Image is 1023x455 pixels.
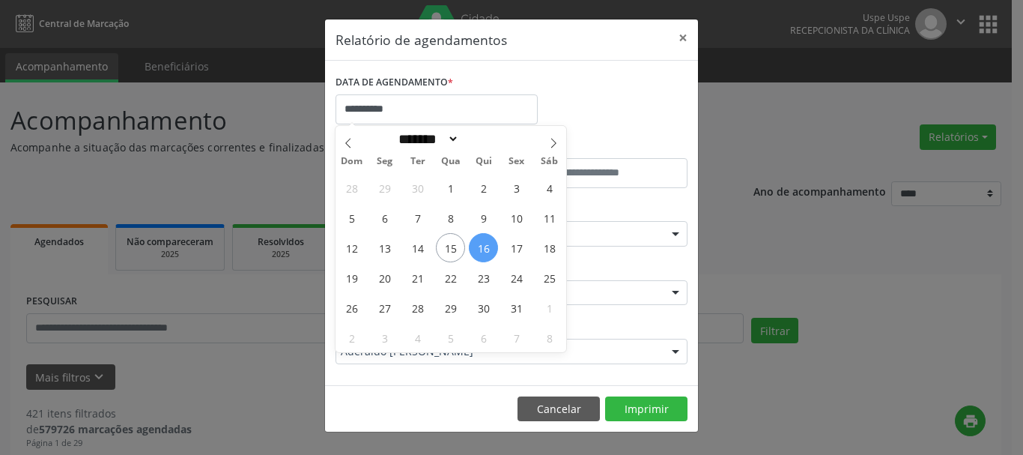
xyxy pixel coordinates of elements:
span: Outubro 3, 2025 [502,173,531,202]
span: Sex [500,157,533,166]
span: Outubro 9, 2025 [469,203,498,232]
span: Outubro 15, 2025 [436,233,465,262]
span: Novembro 4, 2025 [403,323,432,352]
span: Outubro 29, 2025 [436,293,465,322]
span: Novembro 1, 2025 [535,293,564,322]
span: Outubro 26, 2025 [337,293,366,322]
span: Novembro 8, 2025 [535,323,564,352]
label: DATA DE AGENDAMENTO [336,71,453,94]
span: Qua [434,157,467,166]
span: Qui [467,157,500,166]
span: Dom [336,157,368,166]
input: Year [459,131,509,147]
span: Outubro 18, 2025 [535,233,564,262]
span: Sáb [533,157,566,166]
span: Setembro 28, 2025 [337,173,366,202]
span: Outubro 27, 2025 [370,293,399,322]
span: Outubro 13, 2025 [370,233,399,262]
span: Novembro 6, 2025 [469,323,498,352]
span: Outubro 16, 2025 [469,233,498,262]
span: Outubro 7, 2025 [403,203,432,232]
label: ATÉ [515,135,687,158]
span: Outubro 11, 2025 [535,203,564,232]
span: Novembro 5, 2025 [436,323,465,352]
span: Outubro 17, 2025 [502,233,531,262]
span: Outubro 31, 2025 [502,293,531,322]
span: Outubro 8, 2025 [436,203,465,232]
span: Novembro 3, 2025 [370,323,399,352]
span: Outubro 5, 2025 [337,203,366,232]
span: Novembro 2, 2025 [337,323,366,352]
span: Outubro 19, 2025 [337,263,366,292]
span: Ter [401,157,434,166]
button: Cancelar [517,397,600,422]
span: Outubro 25, 2025 [535,263,564,292]
button: Imprimir [605,397,687,422]
span: Outubro 22, 2025 [436,263,465,292]
span: Seg [368,157,401,166]
span: Outubro 2, 2025 [469,173,498,202]
span: Setembro 29, 2025 [370,173,399,202]
span: Outubro 1, 2025 [436,173,465,202]
span: Outubro 28, 2025 [403,293,432,322]
span: Outubro 20, 2025 [370,263,399,292]
span: Outubro 6, 2025 [370,203,399,232]
span: Outubro 12, 2025 [337,233,366,262]
button: Close [668,19,698,56]
select: Month [393,131,459,147]
span: Novembro 7, 2025 [502,323,531,352]
span: Outubro 23, 2025 [469,263,498,292]
span: Outubro 4, 2025 [535,173,564,202]
span: Outubro 14, 2025 [403,233,432,262]
span: Outubro 21, 2025 [403,263,432,292]
span: Setembro 30, 2025 [403,173,432,202]
span: Outubro 10, 2025 [502,203,531,232]
h5: Relatório de agendamentos [336,30,507,49]
span: Outubro 24, 2025 [502,263,531,292]
span: Outubro 30, 2025 [469,293,498,322]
